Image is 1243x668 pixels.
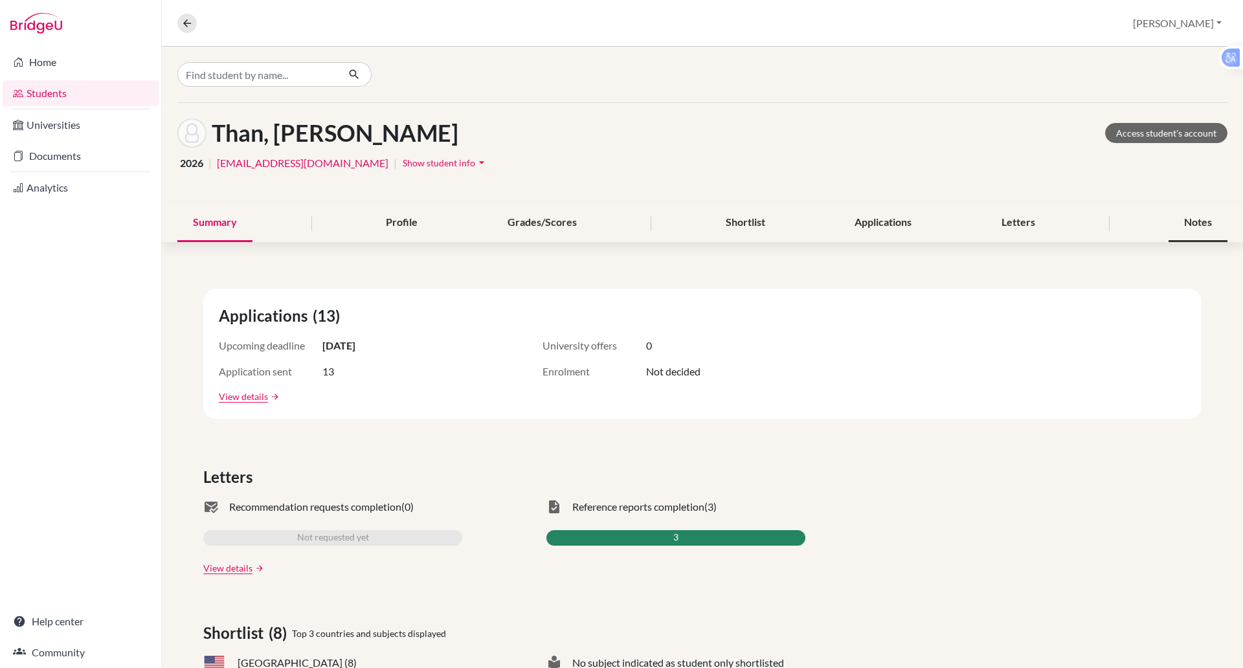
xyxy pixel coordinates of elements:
[219,390,268,403] a: View details
[203,465,258,489] span: Letters
[3,608,159,634] a: Help center
[313,304,345,328] span: (13)
[3,143,159,169] a: Documents
[1169,204,1227,242] div: Notes
[180,155,203,171] span: 2026
[10,13,62,34] img: Bridge-U
[3,175,159,201] a: Analytics
[646,338,652,353] span: 0
[986,204,1051,242] div: Letters
[402,153,489,173] button: Show student infoarrow_drop_down
[710,204,781,242] div: Shortlist
[546,499,562,515] span: task
[673,530,678,546] span: 3
[475,156,488,169] i: arrow_drop_down
[3,49,159,75] a: Home
[203,499,219,515] span: mark_email_read
[370,204,433,242] div: Profile
[208,155,212,171] span: |
[839,204,927,242] div: Applications
[252,564,264,573] a: arrow_forward
[203,561,252,575] a: View details
[3,640,159,665] a: Community
[403,157,475,168] span: Show student info
[212,119,458,147] h1: Than, [PERSON_NAME]
[322,364,334,379] span: 13
[203,621,269,645] span: Shortlist
[268,392,280,401] a: arrow_forward
[219,364,322,379] span: Application sent
[177,118,207,148] img: Trong Dan Thy Than's avatar
[543,364,646,379] span: Enrolment
[219,304,313,328] span: Applications
[177,204,252,242] div: Summary
[297,530,369,546] span: Not requested yet
[543,338,646,353] span: University offers
[292,627,446,640] span: Top 3 countries and subjects displayed
[401,499,414,515] span: (0)
[492,204,592,242] div: Grades/Scores
[177,62,338,87] input: Find student by name...
[3,112,159,138] a: Universities
[704,499,717,515] span: (3)
[219,338,322,353] span: Upcoming deadline
[229,499,401,515] span: Recommendation requests completion
[322,338,355,353] span: [DATE]
[3,80,159,106] a: Students
[1105,123,1227,143] a: Access student's account
[217,155,388,171] a: [EMAIL_ADDRESS][DOMAIN_NAME]
[572,499,704,515] span: Reference reports completion
[646,364,700,379] span: Not decided
[394,155,397,171] span: |
[1127,11,1227,36] button: [PERSON_NAME]
[269,621,292,645] span: (8)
